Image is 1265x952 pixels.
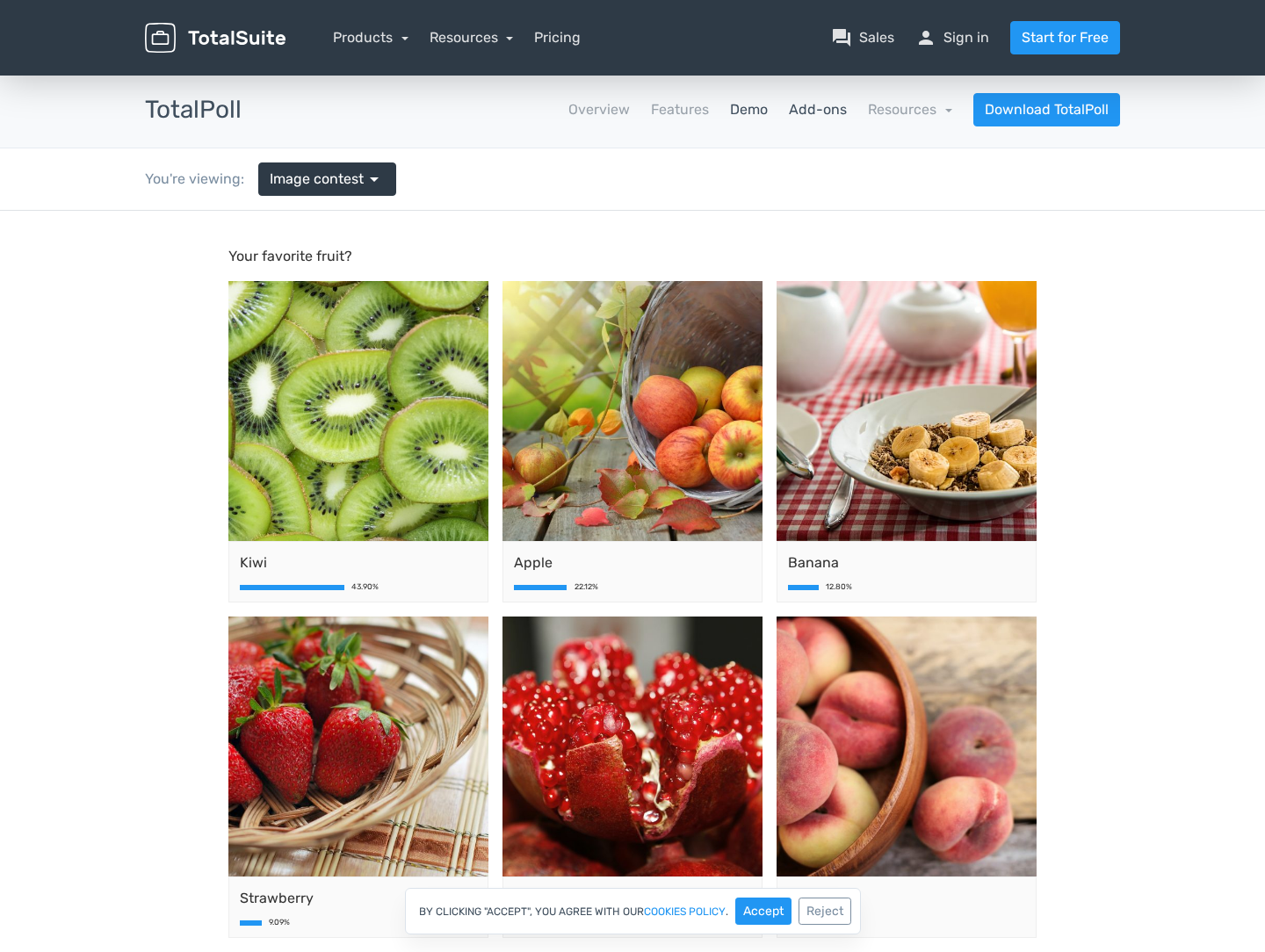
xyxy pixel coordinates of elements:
div: 8.97% [543,708,565,716]
a: Add-ons [789,99,847,120]
a: Image contest arrow_drop_down [258,162,396,196]
img: strawberry-1180048_1920-500x500.jpg [228,406,488,666]
div: 3.13% [803,708,822,716]
div: By clicking "Accept", you agree with our . [405,888,861,934]
div: You're viewing: [145,169,258,190]
button: Accept [735,898,792,925]
a: Resources [430,29,514,46]
span: Apple [514,342,751,363]
span: Strawberry [240,677,477,698]
img: TotalSuite for WordPress [145,23,286,54]
span: Kiwi [240,342,477,363]
img: pomegranate-196800_1920-500x500.jpg [502,406,763,666]
img: apple-1776744_1920-500x500.jpg [502,70,763,330]
button: Reject [799,898,851,925]
a: cookies policy [644,906,726,917]
span: arrow_drop_down [364,169,385,190]
a: Products [333,29,408,46]
span: Pomegranate [514,677,751,698]
span: Peach [788,677,1025,698]
a: personSign in [915,27,989,48]
div: 22.12% [575,372,598,380]
img: fruit-3246127_1920-500x500.jpg [228,70,488,330]
img: cereal-898073_1920-500x500.jpg [777,70,1037,330]
a: Overview [568,99,630,120]
p: Your favorite fruit? [228,35,1037,56]
a: Download TotalPoll [973,93,1120,126]
span: Image contest [270,169,364,190]
span: question_answer [831,27,852,48]
div: 12.80% [826,372,852,380]
div: 43.90% [351,372,379,380]
a: Pricing [534,27,581,48]
a: Demo [730,99,768,120]
a: question_answerSales [831,27,894,48]
a: Features [651,99,709,120]
span: person [915,27,936,48]
a: Start for Free [1010,21,1120,54]
span: Banana [788,342,1025,363]
a: Resources [868,101,952,118]
div: 9.09% [269,708,290,716]
h3: TotalPoll [145,97,242,124]
img: peach-3314679_1920-500x500.jpg [777,406,1037,666]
